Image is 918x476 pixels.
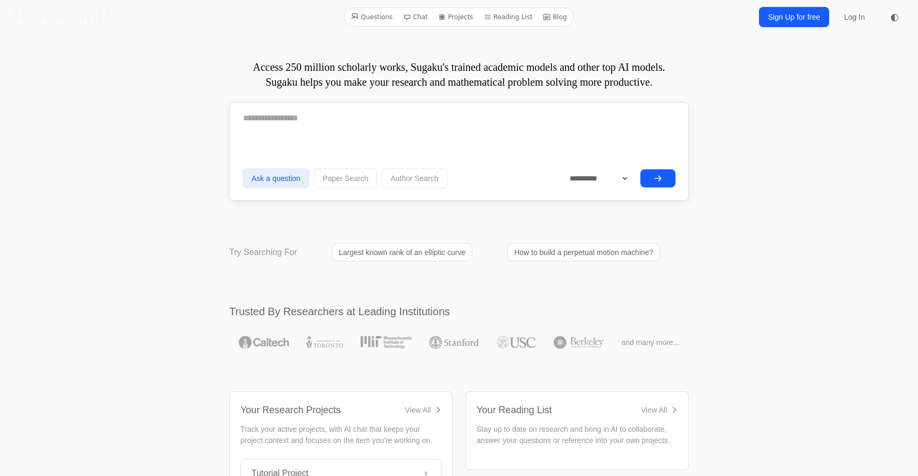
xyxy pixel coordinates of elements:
[480,10,537,24] a: Reading List
[361,336,411,349] img: MIT
[405,405,441,415] a: View All
[539,10,571,24] a: Blog
[229,60,689,89] p: Access 250 million scholarly works, Sugaku's trained academic models and other top AI models. Sug...
[399,10,432,24] a: Chat
[621,337,679,348] span: and many more...
[429,336,479,349] img: Stanford
[641,405,667,415] div: View All
[332,243,472,261] a: Largest known rank of an elliptic curve
[9,9,49,25] i: SU\G
[884,6,905,28] button: ◐
[381,168,447,188] button: Author Search
[477,424,678,446] p: Stay up to date on research and bring in AI to collaborate, answer your questions or reference in...
[243,168,310,188] button: Ask a question
[306,336,343,349] img: University of Toronto
[240,424,441,446] p: Track your active projects, with AI chat that keeps your project context and focuses on the item ...
[554,336,604,349] img: UC Berkeley
[434,10,477,24] a: Projects
[240,403,340,417] div: Your Research Projects
[838,7,871,27] a: Log In
[72,9,108,25] i: /K·U
[229,246,297,259] p: Try Searching For
[314,168,378,188] button: Paper Search
[405,405,431,415] div: View All
[641,405,678,415] a: View All
[759,7,829,27] a: Sign Up for free
[229,304,689,319] h2: Trusted By Researchers at Leading Institutions
[9,7,108,27] a: SU\G(𝔸)/K·U
[497,336,536,349] img: USC
[347,10,397,24] a: Questions
[239,336,289,349] img: Caltech
[507,243,661,261] a: How to build a perpetual motion machine?
[890,12,899,22] span: ◐
[477,403,552,417] div: Your Reading List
